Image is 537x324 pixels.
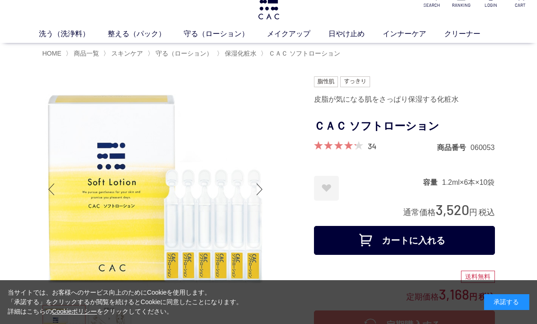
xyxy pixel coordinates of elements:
[423,2,442,9] p: SEARCH
[444,28,499,39] a: クリーナー
[436,201,469,218] span: 3,520
[437,143,470,152] dt: 商品番号
[109,50,143,57] a: スキンケア
[66,49,101,58] li: 〉
[156,50,213,57] span: 守る（ローション）
[314,92,495,107] div: 皮脂が気になる肌をさっぱり保湿する化粧水
[470,143,494,152] dd: 060053
[469,208,477,217] span: 円
[52,308,97,315] a: Cookieポリシー
[74,50,99,57] span: 商品一覧
[111,50,143,57] span: スキンケア
[314,226,495,255] button: カートに入れる
[147,49,215,58] li: 〉
[383,28,444,39] a: インナーケア
[8,288,243,316] div: 当サイトでは、お客様へのサービス向上のためにCookieを使用します。 「承諾する」をクリックするか閲覧を続けるとCookieに同意したことになります。 詳細はこちらの をクリックしてください。
[251,171,269,207] div: Next slide
[481,2,500,9] p: LOGIN
[461,271,495,283] div: 送料無料
[452,2,471,9] p: RANKING
[442,178,495,187] dd: 1.2ml×6本×10袋
[484,294,529,310] div: 承諾する
[314,116,495,136] h1: ＣＡＣ ソフトローション
[340,76,370,87] img: すっきり
[479,208,495,217] span: 税込
[314,76,338,87] img: 脂性肌
[269,50,340,57] span: ＣＡＣ ソフトローション
[368,141,376,151] a: 34
[328,28,383,39] a: 日やけ止め
[225,50,257,57] span: 保湿化粧水
[154,50,213,57] a: 守る（ローション）
[43,76,269,302] img: ＣＡＣ ソフトローション
[511,2,530,9] p: CART
[223,50,257,57] a: 保湿化粧水
[103,49,145,58] li: 〉
[403,208,436,217] span: 通常価格
[72,50,99,57] a: 商品一覧
[267,50,340,57] a: ＣＡＣ ソフトローション
[314,176,339,201] a: お気に入りに登録する
[261,49,342,58] li: 〉
[43,171,61,207] div: Previous slide
[39,28,108,39] a: 洗う（洗浄料）
[423,178,442,187] dt: 容量
[217,49,259,58] li: 〉
[108,28,184,39] a: 整える（パック）
[43,50,62,57] a: HOME
[184,28,267,39] a: 守る（ローション）
[267,28,328,39] a: メイクアップ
